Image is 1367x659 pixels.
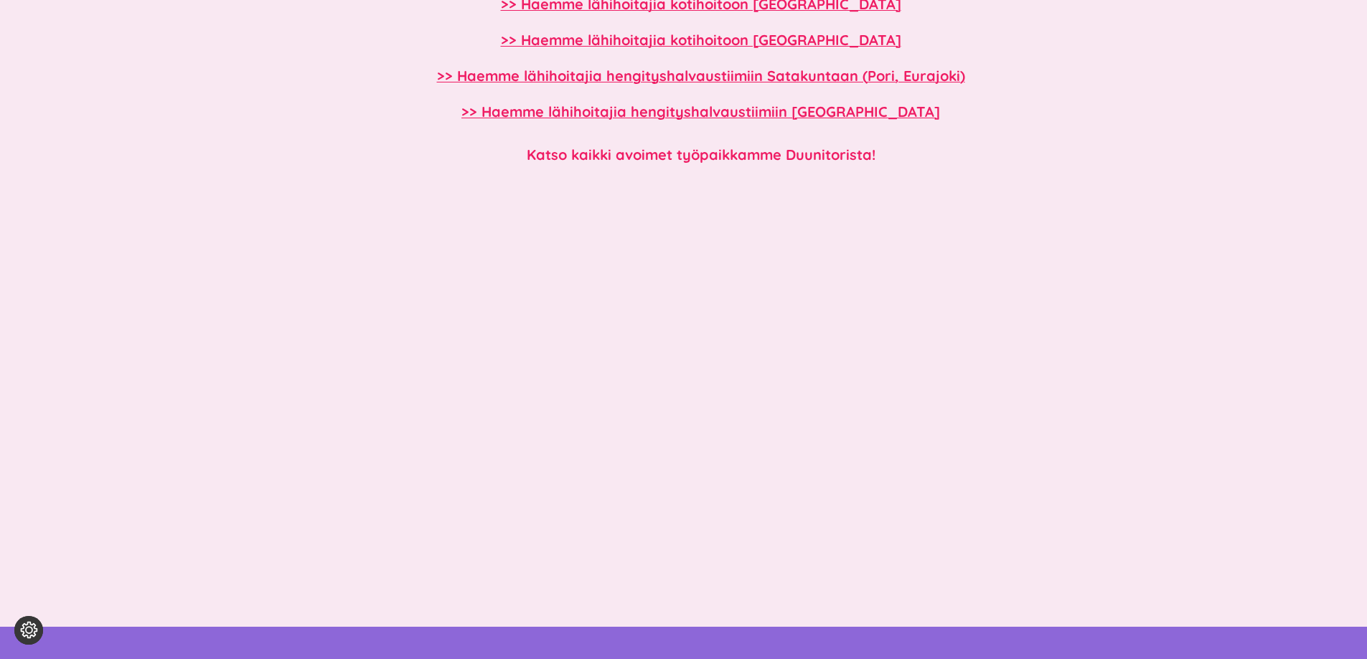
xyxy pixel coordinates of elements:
[527,146,875,163] a: Katso kaikki avoimet työpaikkamme Duunitorista!
[426,225,977,535] iframe: YouTube video player 1
[14,616,43,645] button: Evästeasetukset
[501,31,901,49] a: >> Haemme lähihoitajia kotihoitoon [GEOGRAPHIC_DATA]
[461,103,940,120] a: >> Haemme lähihoitajia hengityshalvaustiimiin [GEOGRAPHIC_DATA]
[437,67,965,85] a: >> Haemme lähihoitajia hengityshalvaustiimiin Satakuntaan (Pori, Eurajoki)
